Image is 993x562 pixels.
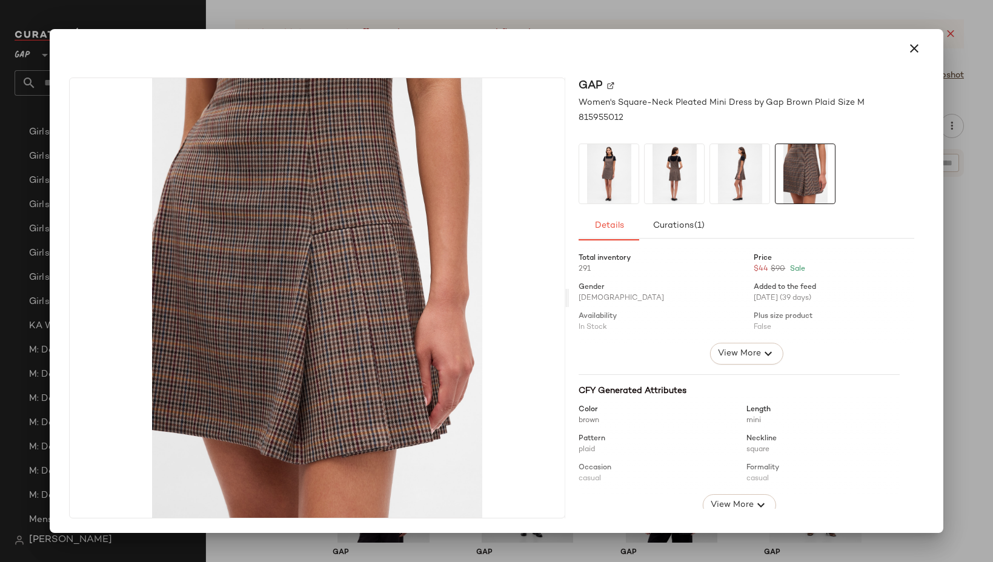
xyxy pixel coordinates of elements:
[70,78,565,518] img: cn59851355.jpg
[717,346,761,361] span: View More
[703,494,775,516] button: View More
[579,385,900,397] div: CFY Generated Attributes
[645,144,704,203] img: cn59851334.jpg
[579,78,602,94] span: Gap
[653,221,705,231] span: Curations
[579,144,639,203] img: cn59852966.jpg
[710,343,783,365] button: View More
[594,221,624,231] span: Details
[775,144,835,203] img: cn59851355.jpg
[694,221,705,231] span: (1)
[710,144,769,203] img: cn59851335.jpg
[607,82,614,90] img: svg%3e
[579,96,865,109] span: Women's Square-Neck Pleated Mini Dress by Gap Brown Plaid Size M
[710,498,754,512] span: View More
[579,111,623,124] span: 815955012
